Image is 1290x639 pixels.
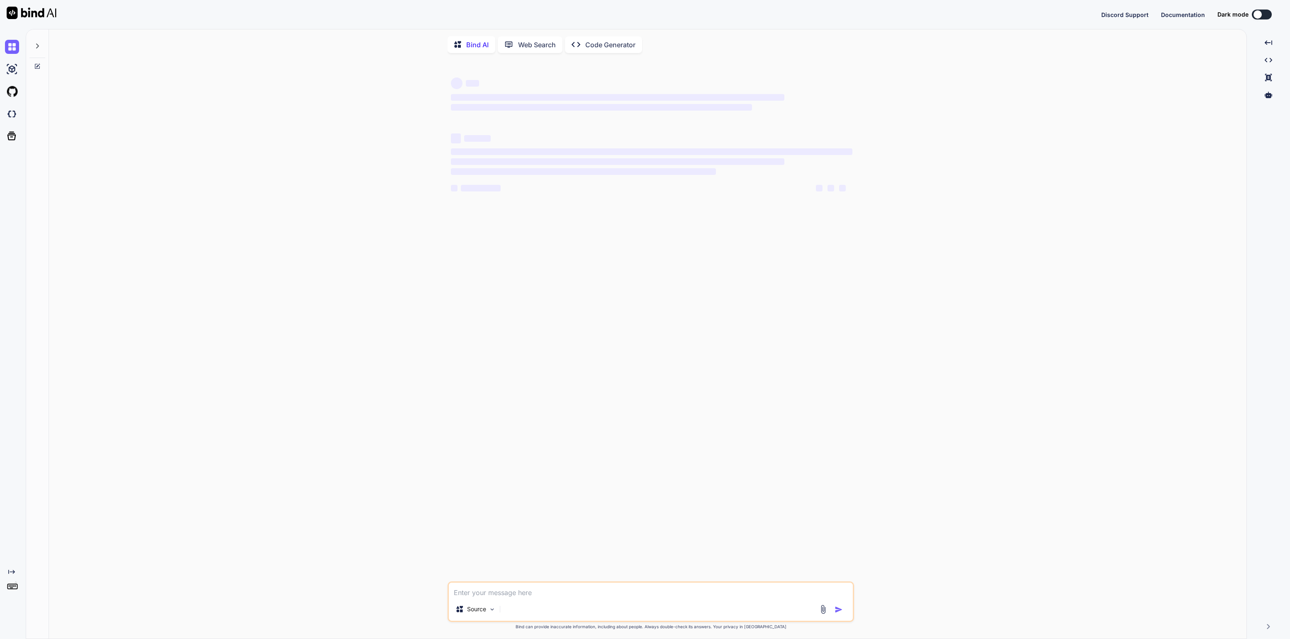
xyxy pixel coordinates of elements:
span: ‌ [461,185,501,191]
img: Pick Models [489,606,496,613]
span: ‌ [816,185,823,191]
span: ‌ [451,94,784,101]
p: Bind AI [466,40,489,50]
img: darkCloudIdeIcon [5,107,19,121]
span: Documentation [1161,11,1205,18]
p: Web Search [518,40,556,50]
span: ‌ [451,158,784,165]
span: ‌ [451,133,461,143]
img: ai-studio [5,62,19,76]
button: Discord Support [1101,10,1149,19]
span: ‌ [451,168,716,175]
span: ‌ [466,80,479,87]
span: Dark mode [1217,10,1249,19]
span: Discord Support [1101,11,1149,18]
span: ‌ [839,185,846,191]
img: icon [835,605,843,614]
p: Code Generator [585,40,635,50]
img: githubLight [5,85,19,99]
img: Bind AI [7,7,56,19]
p: Bind can provide inaccurate information, including about people. Always double-check its answers.... [448,624,854,630]
img: attachment [818,605,828,614]
span: ‌ [451,77,462,89]
span: ‌ [464,135,491,142]
span: ‌ [828,185,834,191]
span: ‌ [451,104,752,111]
span: ‌ [451,185,458,191]
span: ‌ [451,148,852,155]
button: Documentation [1161,10,1205,19]
p: Source [467,605,486,613]
img: chat [5,40,19,54]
